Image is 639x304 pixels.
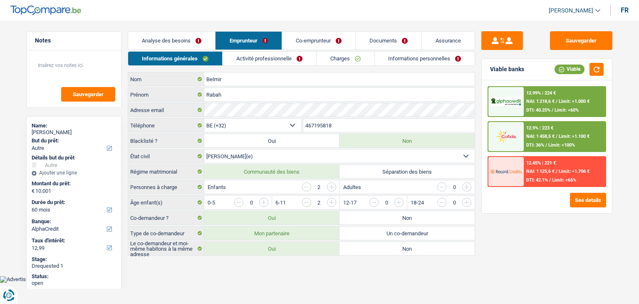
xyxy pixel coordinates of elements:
[356,32,421,50] a: Documents
[555,107,579,113] span: Limit: <60%
[208,184,226,190] label: Enfants
[32,280,116,287] div: open
[208,200,215,205] label: 0-5
[32,237,114,244] label: Taux d'intérêt:
[542,4,600,17] a: [PERSON_NAME]
[128,119,204,132] label: Téléphone
[128,165,204,178] label: Régime matrimonial
[570,193,606,207] button: See details
[526,90,556,96] div: 12.99% | 224 €
[339,211,475,224] label: Non
[556,169,557,174] span: /
[315,184,323,190] div: 2
[61,87,115,102] button: Sauvegarder
[317,52,374,65] a: Charges
[526,169,555,174] span: NAI: 1 125,6 €
[343,184,361,190] label: Adultes
[559,134,589,139] span: Limit: >1.100 €
[32,180,114,187] label: Montant du prêt:
[556,134,557,139] span: /
[204,211,339,224] label: Oui
[73,92,104,97] span: Sauvegarder
[32,188,35,194] span: €
[32,199,114,206] label: Durée du prêt:
[339,227,475,240] label: Un co-demandeur
[375,52,475,65] a: Informations personnelles
[282,32,355,50] a: Co-emprunteur
[490,66,524,73] div: Viable banks
[32,137,114,144] label: But du prêt:
[204,165,339,178] label: Communauté des biens
[248,200,255,205] div: 0
[339,165,475,178] label: Séparation des biens
[490,97,521,107] img: AlphaCredit
[32,218,114,225] label: Banque:
[128,196,204,209] label: Âge enfant(s)
[204,134,339,147] label: Oui
[128,180,204,194] label: Personnes à charge
[35,37,113,44] h5: Notes
[204,242,339,255] label: Oui
[339,134,475,147] label: Non
[128,103,204,117] label: Adresse email
[555,65,585,74] div: Viable
[204,227,339,240] label: Mon partenaire
[422,32,475,50] a: Assurance
[128,150,204,163] label: État civil
[303,119,475,132] input: 401020304
[545,142,547,148] span: /
[526,160,556,166] div: 12.45% | 221 €
[128,32,215,50] a: Analyse des besoins
[490,129,521,144] img: Cofidis
[215,32,281,50] a: Emprunteur
[548,142,575,148] span: Limit: <100%
[549,7,593,14] span: [PERSON_NAME]
[490,164,521,179] img: Record Credits
[451,184,458,190] div: 0
[32,122,116,129] div: Name:
[339,242,475,255] label: Non
[223,52,316,65] a: Activité professionnelle
[621,6,629,14] div: fr
[32,273,116,280] div: Status:
[526,125,553,131] div: 12.9% | 223 €
[128,242,204,255] label: Le co-demandeur et moi-même habitons à la même adresse
[526,99,555,104] span: NAI: 1 218,6 €
[128,134,204,147] label: Blacklisté ?
[526,134,555,139] span: NAI: 1 458,5 €
[559,99,589,104] span: Limit: >1.000 €
[128,227,204,240] label: Type de co-demandeur
[32,154,116,161] div: Détails but du prêt
[128,72,204,86] label: Nom
[10,5,81,15] img: TopCompare Logo
[550,31,612,50] button: Sauvegarder
[556,99,557,104] span: /
[128,211,204,224] label: Co-demandeur ?
[128,52,222,65] a: Informations générales
[526,177,548,183] span: DTI: 42.1%
[526,142,544,148] span: DTI: 36%
[32,170,116,176] div: Ajouter une ligne
[526,107,550,113] span: DTI: 40.25%
[559,169,589,174] span: Limit: >1.706 €
[549,177,551,183] span: /
[32,263,116,269] div: Drequested 1
[552,177,576,183] span: Limit: <65%
[552,107,553,113] span: /
[128,88,204,101] label: Prénom
[32,256,116,263] div: Stage:
[32,129,116,136] div: [PERSON_NAME]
